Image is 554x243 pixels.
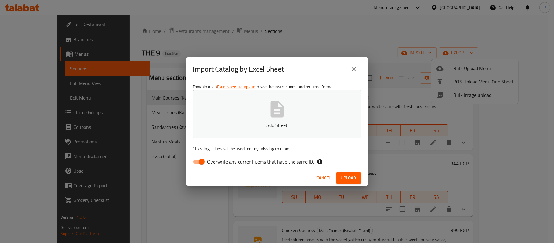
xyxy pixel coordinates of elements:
span: Cancel [317,174,331,182]
p: Existing values will be used for any missing columns. [193,146,361,152]
div: Download an to see the instructions and required format. [186,81,368,170]
span: Upload [341,174,356,182]
a: Excel sheet template [217,83,255,91]
span: Overwrite any current items that have the same ID. [207,158,314,165]
p: Add Sheet [203,121,352,129]
button: close [347,62,361,76]
svg: If the overwrite option isn't selected, then the items that match an existing ID will be ignored ... [317,159,323,165]
button: Add Sheet [193,90,361,138]
button: Upload [336,172,361,184]
h2: Import Catalog by Excel Sheet [193,64,284,74]
button: Cancel [314,172,334,184]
